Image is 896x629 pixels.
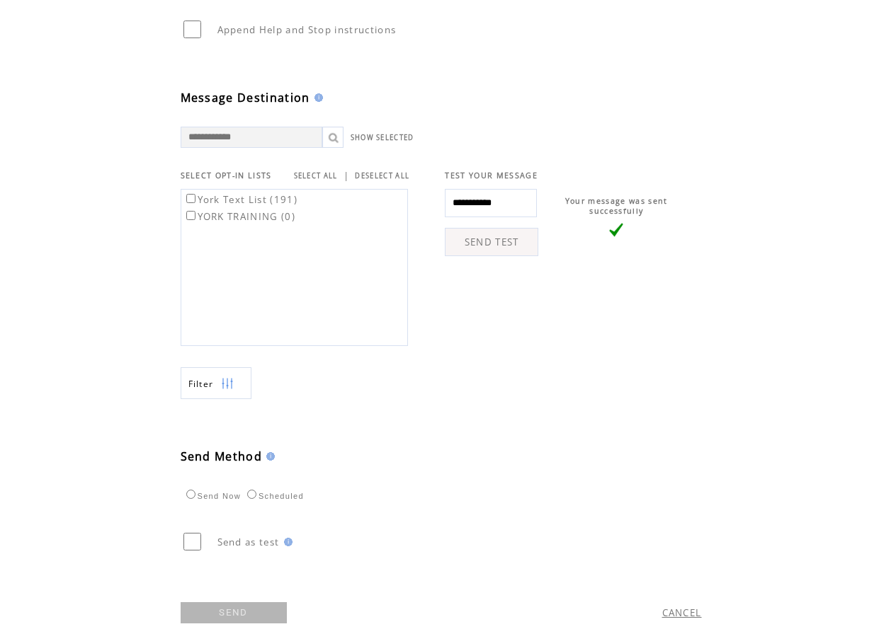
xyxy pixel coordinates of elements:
[310,93,323,102] img: help.gif
[183,210,296,223] label: YORK TRAINING (0)
[244,492,304,500] label: Scheduled
[221,368,234,400] img: filters.png
[247,490,256,499] input: Scheduled
[262,452,275,461] img: help.gif
[181,171,272,180] span: SELECT OPT-IN LISTS
[186,490,195,499] input: Send Now
[181,602,287,623] a: SEND
[183,492,241,500] label: Send Now
[565,196,668,216] span: Your message was sent successfully
[186,194,195,203] input: York Text List (191)
[217,536,280,548] span: Send as test
[445,171,538,180] span: TEST YOUR MESSAGE
[294,171,338,180] a: SELECT ALL
[351,133,414,142] a: SHOW SELECTED
[181,90,310,105] span: Message Destination
[662,606,702,619] a: CANCEL
[186,211,195,220] input: YORK TRAINING (0)
[609,223,623,237] img: vLarge.png
[188,378,214,390] span: Show filters
[181,367,251,399] a: Filter
[183,193,298,206] label: York Text List (191)
[355,171,409,180] a: DESELECT ALL
[181,449,263,464] span: Send Method
[445,228,538,256] a: SEND TEST
[344,169,349,182] span: |
[217,23,397,36] span: Append Help and Stop instructions
[280,538,293,546] img: help.gif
